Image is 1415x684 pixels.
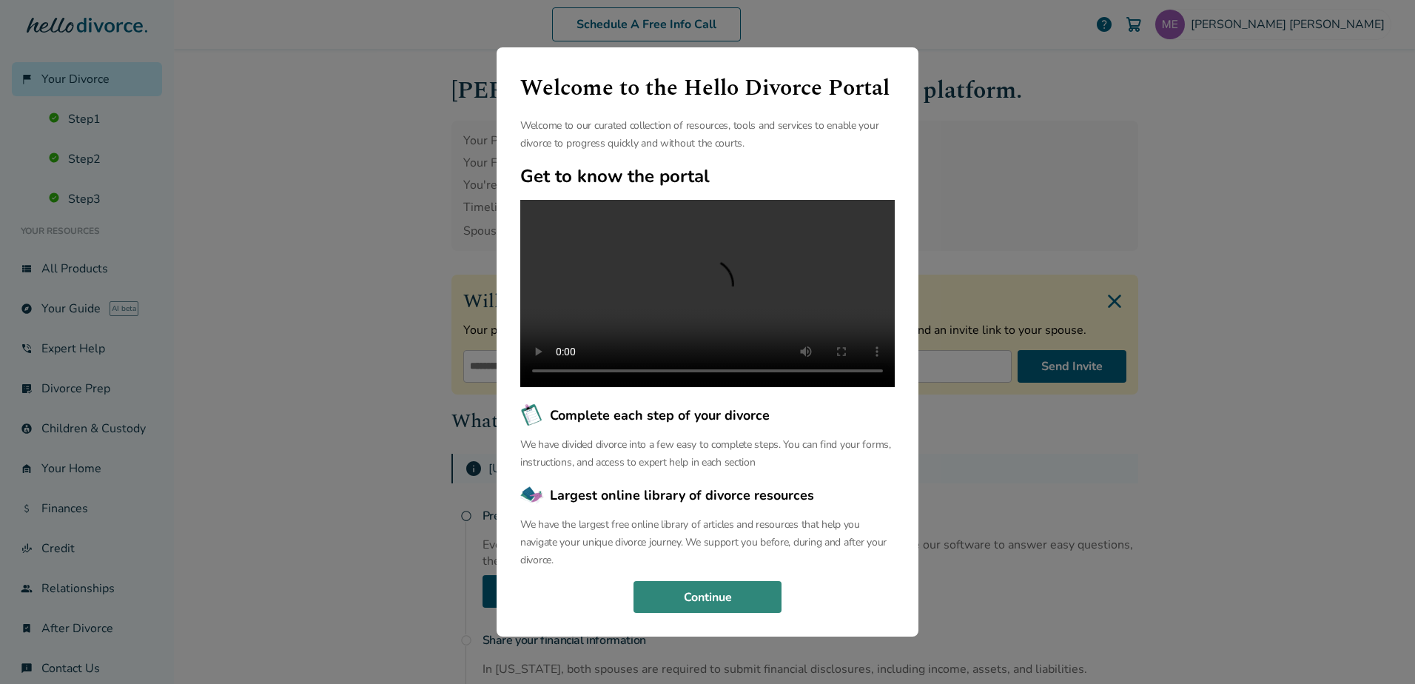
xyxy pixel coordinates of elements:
[520,117,895,152] p: Welcome to our curated collection of resources, tools and services to enable your divorce to prog...
[520,71,895,105] h1: Welcome to the Hello Divorce Portal
[520,483,544,507] img: Largest online library of divorce resources
[520,403,544,427] img: Complete each step of your divorce
[520,516,895,569] p: We have the largest free online library of articles and resources that help you navigate your uni...
[1341,613,1415,684] iframe: Chat Widget
[633,581,782,614] button: Continue
[550,486,814,505] span: Largest online library of divorce resources
[520,436,895,472] p: We have divided divorce into a few easy to complete steps. You can find your forms, instructions,...
[550,406,770,425] span: Complete each step of your divorce
[520,164,895,188] h2: Get to know the portal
